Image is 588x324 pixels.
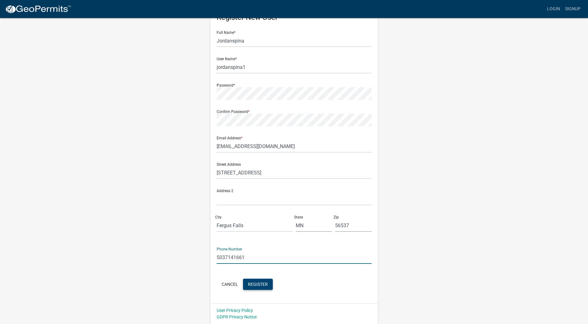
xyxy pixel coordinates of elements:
a: Login [545,3,563,15]
button: Register [243,279,273,290]
button: Cancel [217,279,243,290]
a: GDPR Privacy Notice [217,314,257,319]
a: Signup [563,3,583,15]
a: User Privacy Policy [217,308,253,313]
span: Register [248,281,268,286]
